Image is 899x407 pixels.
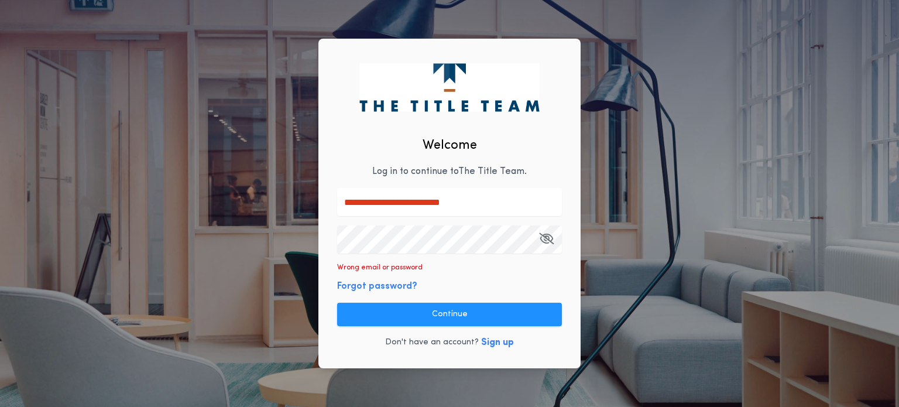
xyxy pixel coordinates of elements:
button: Continue [337,303,562,326]
p: Log in to continue to The Title Team . [372,165,527,179]
p: Wrong email or password [337,263,423,272]
button: Sign up [481,336,514,350]
p: Don't have an account? [385,337,479,348]
h2: Welcome [423,136,477,155]
button: Forgot password? [337,279,417,293]
img: logo [359,63,539,111]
